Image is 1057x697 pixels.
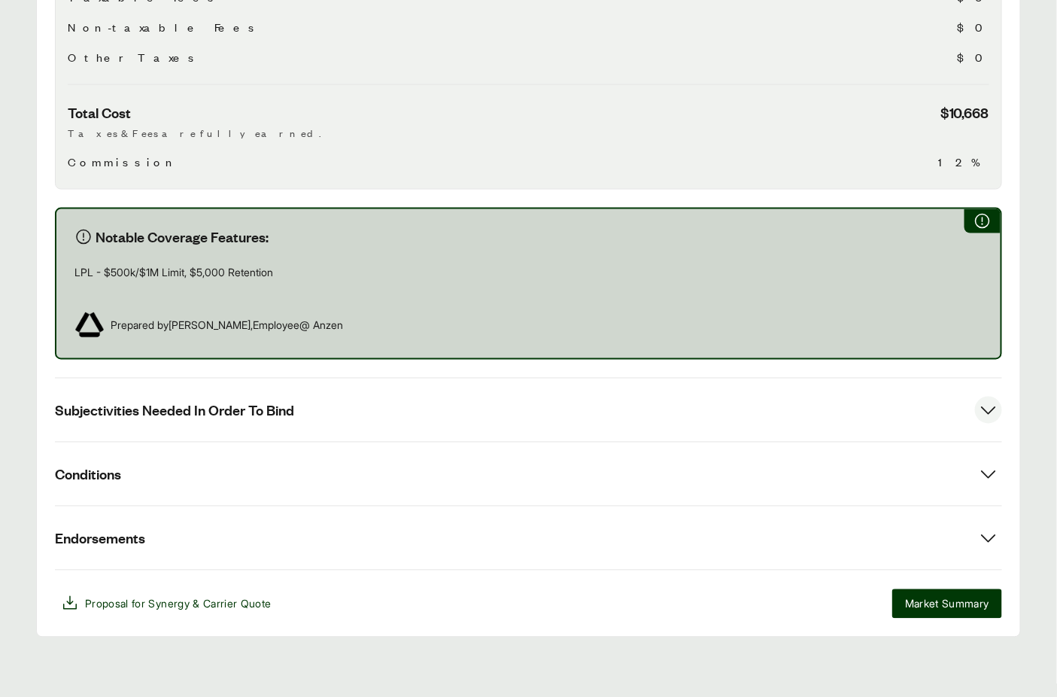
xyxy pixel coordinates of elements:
span: $10,668 [940,103,989,122]
span: Proposal for [85,596,272,612]
span: Prepared by [PERSON_NAME] , Employee @ Anzen [111,318,343,333]
span: $0 [958,48,989,66]
span: Conditions [55,465,121,484]
span: Total Cost [68,103,131,122]
p: LPL - $500k/$1M Limit, $5,000 Retention [74,264,983,280]
span: Commission [68,153,178,171]
button: Market Summary [892,589,1002,619]
span: Synergy [149,598,190,610]
button: Conditions [55,443,1002,506]
span: Subjectivities Needed In Order To Bind [55,401,294,420]
span: & Carrier Quote [193,598,271,610]
p: Taxes & Fees are fully earned. [68,125,989,141]
span: Notable Coverage Features: [96,227,269,246]
button: Proposal for Synergy & Carrier Quote [55,589,278,619]
button: Endorsements [55,507,1002,570]
span: 12% [938,153,989,171]
span: $0 [958,18,989,36]
span: Market Summary [905,596,989,612]
span: Non-taxable Fees [68,18,260,36]
button: Subjectivities Needed In Order To Bind [55,379,1002,442]
span: Endorsements [55,529,145,548]
span: Other Taxes [68,48,200,66]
